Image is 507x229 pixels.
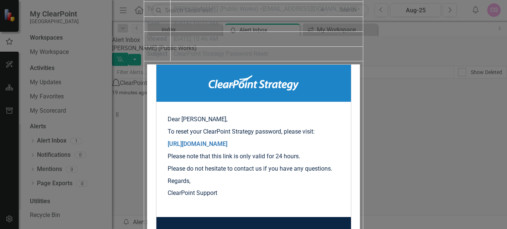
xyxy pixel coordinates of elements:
p: Please do not hesitate to contact us if you have any questions. [168,165,340,173]
p: To reset your ClearPoint Strategy password, please visit: [168,128,340,136]
th: To [144,1,171,16]
a: [URL][DOMAIN_NAME] [168,140,227,147]
p: Regards, [168,177,340,186]
td: [DATE] 10:46 AM [171,31,363,46]
span: > [357,5,360,12]
p: Dear [PERSON_NAME], [168,115,340,124]
p: ClearPoint Support [168,189,340,198]
img: ClearPoint Strategy [209,75,299,91]
p: Please note that this link is only valid for 24 hours. [168,152,340,161]
th: Subject [144,46,171,61]
span: < [260,5,263,12]
th: Sent [144,16,171,31]
td: [PERSON_NAME] (Public Works) [EMAIL_ADDRESS][DOMAIN_NAME] [171,1,363,16]
th: Viewed [144,31,171,46]
td: ClearPoint Strategy Password Reset [171,46,363,61]
td: [DATE] 10:27 AM [171,16,363,31]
